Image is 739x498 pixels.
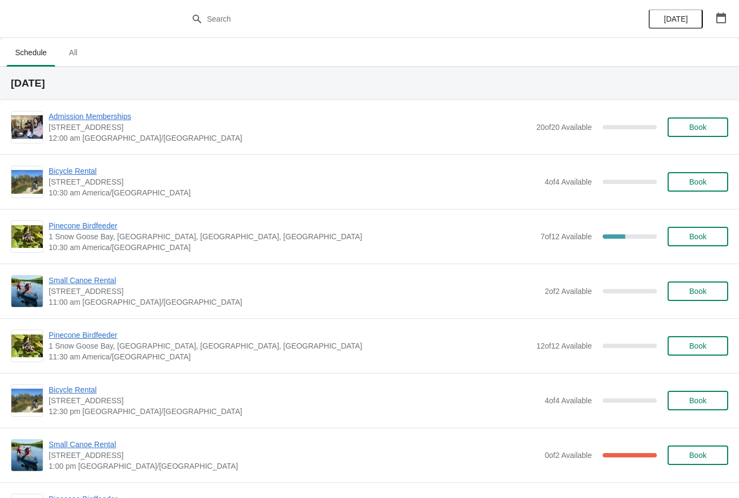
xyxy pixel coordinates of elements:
span: [STREET_ADDRESS] [49,286,539,297]
span: 4 of 4 Available [545,396,592,405]
span: Book [689,232,707,241]
span: Book [689,287,707,296]
span: Schedule [6,43,55,62]
span: 0 of 2 Available [545,451,592,460]
img: Pinecone Birdfeeder | 1 Snow Goose Bay, Stonewall, MB, Canada | 11:30 am America/Winnipeg [11,335,43,358]
span: 11:00 am [GEOGRAPHIC_DATA]/[GEOGRAPHIC_DATA] [49,297,539,307]
button: Book [668,227,728,246]
span: [STREET_ADDRESS] [49,122,531,133]
span: All [60,43,87,62]
button: Book [668,172,728,192]
img: Bicycle Rental | 1 Snow Goose Bay, Stonewall, MB R0C 2Z0 | 10:30 am America/Winnipeg [11,170,43,194]
span: Bicycle Rental [49,166,539,176]
span: 10:30 am America/[GEOGRAPHIC_DATA] [49,187,539,198]
span: Small Canoe Rental [49,275,539,286]
span: 10:30 am America/[GEOGRAPHIC_DATA] [49,242,535,253]
span: [STREET_ADDRESS] [49,450,539,461]
span: 20 of 20 Available [536,123,592,132]
button: [DATE] [649,9,703,29]
span: 12 of 12 Available [536,342,592,350]
span: [STREET_ADDRESS] [49,176,539,187]
img: Admission Memberships | 1 Snow Goose Bay, Stonewall, MB R0C 2Z0 | 12:00 am America/Winnipeg [11,112,43,143]
button: Book [668,117,728,137]
span: Book [689,178,707,186]
img: Bicycle Rental | 1 Snow Goose Bay, Stonewall, MB R0C 2Z0 | 12:30 pm America/Winnipeg [11,389,43,412]
button: Book [668,336,728,356]
img: Small Canoe Rental | 1 Snow Goose Bay, Stonewall, MB R0C 2Z0 | 1:00 pm America/Winnipeg [11,440,43,471]
h2: [DATE] [11,78,728,89]
span: 7 of 12 Available [540,232,592,241]
img: Pinecone Birdfeeder | 1 Snow Goose Bay, Stonewall, MB, Canada | 10:30 am America/Winnipeg [11,225,43,248]
span: Book [689,342,707,350]
span: 1 Snow Goose Bay, [GEOGRAPHIC_DATA], [GEOGRAPHIC_DATA], [GEOGRAPHIC_DATA] [49,340,531,351]
span: Bicycle Rental [49,384,539,395]
button: Book [668,445,728,465]
span: [DATE] [664,15,688,23]
span: 1:00 pm [GEOGRAPHIC_DATA]/[GEOGRAPHIC_DATA] [49,461,539,471]
button: Book [668,281,728,301]
span: Small Canoe Rental [49,439,539,450]
span: Book [689,123,707,132]
span: 2 of 2 Available [545,287,592,296]
span: 11:30 am America/[GEOGRAPHIC_DATA] [49,351,531,362]
span: 1 Snow Goose Bay, [GEOGRAPHIC_DATA], [GEOGRAPHIC_DATA], [GEOGRAPHIC_DATA] [49,231,535,242]
span: Book [689,451,707,460]
span: Pinecone Birdfeeder [49,330,531,340]
span: Admission Memberships [49,111,531,122]
span: Book [689,396,707,405]
img: Small Canoe Rental | 1 Snow Goose Bay, Stonewall, MB R0C 2Z0 | 11:00 am America/Winnipeg [11,276,43,307]
span: 12:30 pm [GEOGRAPHIC_DATA]/[GEOGRAPHIC_DATA] [49,406,539,417]
span: 12:00 am [GEOGRAPHIC_DATA]/[GEOGRAPHIC_DATA] [49,133,531,143]
button: Book [668,391,728,410]
input: Search [207,9,555,29]
span: Pinecone Birdfeeder [49,220,535,231]
span: 4 of 4 Available [545,178,592,186]
span: [STREET_ADDRESS] [49,395,539,406]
